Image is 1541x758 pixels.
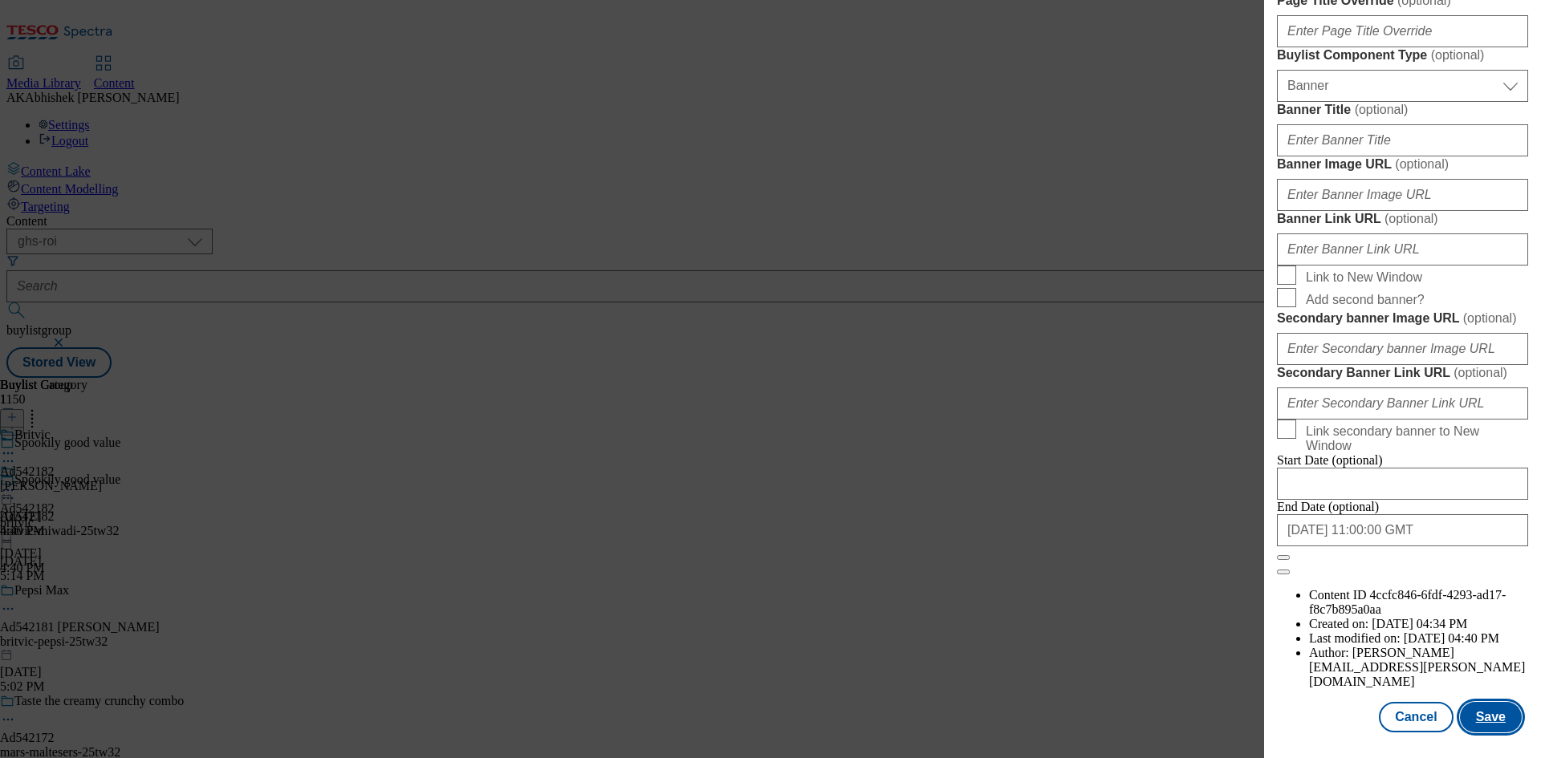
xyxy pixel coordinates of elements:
input: Enter Banner Link URL [1277,233,1528,266]
span: [PERSON_NAME][EMAIL_ADDRESS][PERSON_NAME][DOMAIN_NAME] [1309,646,1525,688]
span: ( optional ) [1355,103,1409,116]
span: Link secondary banner to New Window [1306,424,1522,453]
label: Banner Link URL [1277,211,1528,227]
label: Buylist Component Type [1277,47,1528,63]
input: Enter Banner Image URL [1277,179,1528,211]
button: Save [1460,702,1522,732]
span: Start Date (optional) [1277,453,1383,467]
input: Enter Page Title Override [1277,15,1528,47]
label: Secondary Banner Link URL [1277,365,1528,381]
span: Add second banner? [1306,293,1425,307]
span: End Date (optional) [1277,500,1379,513]
li: Created on: [1309,617,1528,631]
span: ( optional ) [1431,48,1485,62]
span: ( optional ) [1463,311,1517,325]
span: [DATE] 04:34 PM [1372,617,1467,630]
button: Cancel [1379,702,1453,732]
li: Content ID [1309,588,1528,617]
span: Link to New Window [1306,270,1422,285]
input: Enter Date [1277,468,1528,500]
span: ( optional ) [1384,212,1438,225]
label: Secondary banner Image URL [1277,310,1528,326]
span: ( optional ) [1454,366,1507,379]
input: Enter Date [1277,514,1528,546]
span: ( optional ) [1395,157,1449,171]
span: [DATE] 04:40 PM [1404,631,1499,645]
li: Author: [1309,646,1528,689]
label: Banner Title [1277,102,1528,118]
input: Enter Secondary Banner Link URL [1277,387,1528,420]
span: 4ccfc846-6fdf-4293-ad17-f8c7b895a0aa [1309,588,1506,616]
input: Enter Banner Title [1277,124,1528,156]
label: Banner Image URL [1277,156,1528,172]
li: Last modified on: [1309,631,1528,646]
button: Close [1277,555,1290,560]
input: Enter Secondary banner Image URL [1277,333,1528,365]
